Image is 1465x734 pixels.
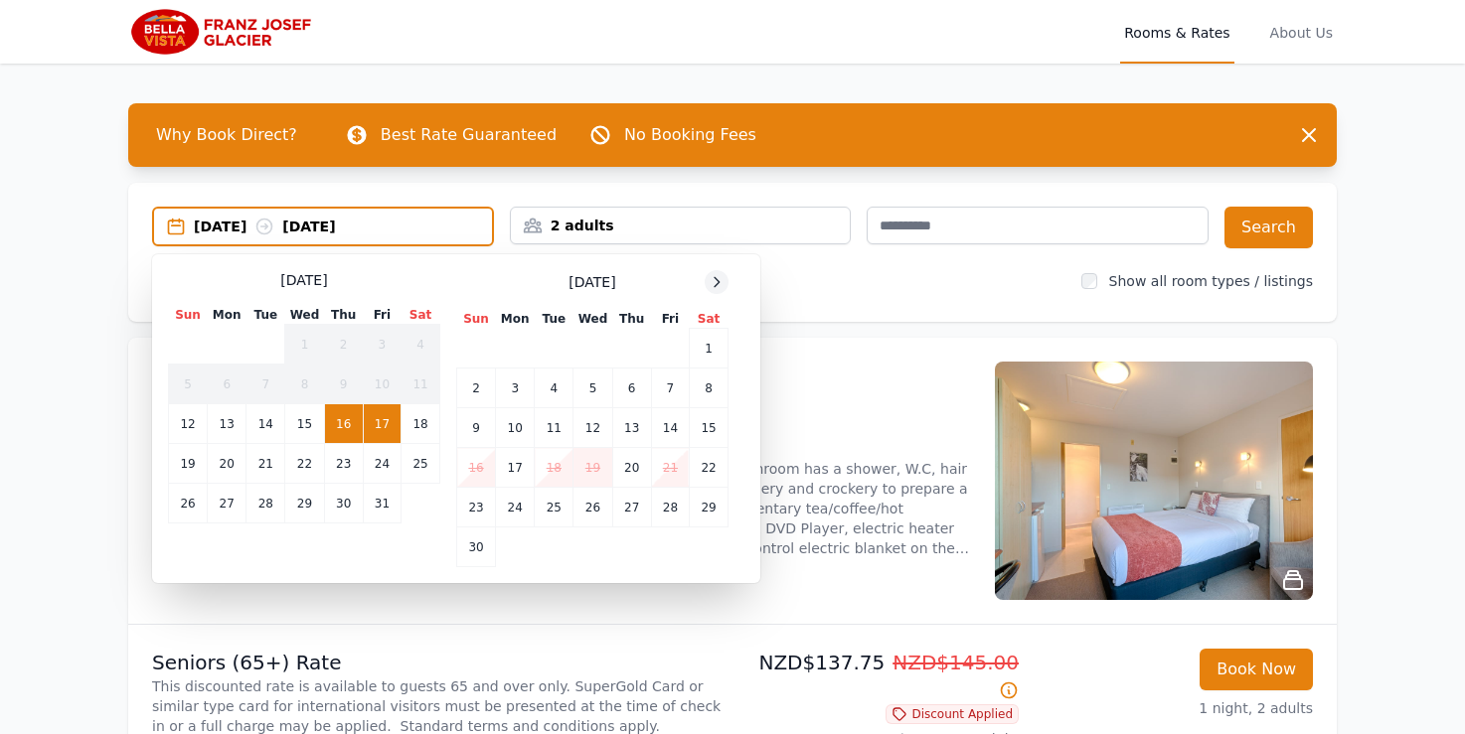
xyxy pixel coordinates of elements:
td: 12 [573,408,612,448]
td: 23 [324,444,363,484]
td: 4 [402,325,440,365]
span: Discount Applied [886,704,1019,724]
td: 26 [573,488,612,527]
td: 11 [402,365,440,404]
th: Tue [535,310,573,329]
td: 20 [208,444,246,484]
td: 8 [690,368,729,408]
p: Best Rate Guaranteed [381,123,557,147]
th: Fri [651,310,689,329]
th: Fri [363,306,401,325]
td: 12 [169,404,208,444]
td: 16 [457,448,496,488]
th: Tue [246,306,285,325]
td: 22 [690,448,729,488]
td: 25 [402,444,440,484]
th: Wed [285,306,324,325]
th: Thu [612,310,651,329]
div: 2 adults [511,216,851,235]
td: 24 [496,488,535,527]
td: 26 [169,484,208,523]
td: 3 [496,368,535,408]
td: 3 [363,325,401,365]
th: Sat [402,306,440,325]
label: Show all room types / listings [1109,273,1313,289]
td: 1 [285,325,324,365]
td: 8 [285,365,324,404]
p: Seniors (65+) Rate [152,649,725,676]
th: Sat [690,310,729,329]
td: 29 [285,484,324,523]
td: 17 [363,404,401,444]
td: 27 [612,488,651,527]
td: 29 [690,488,729,527]
td: 23 [457,488,496,527]
td: 27 [208,484,246,523]
td: 19 [169,444,208,484]
td: 5 [169,365,208,404]
td: 28 [246,484,285,523]
td: 13 [208,404,246,444]
td: 7 [246,365,285,404]
td: 13 [612,408,651,448]
th: Sun [457,310,496,329]
span: NZD$145.00 [893,651,1019,674]
img: Bella Vista Franz Josef Glacier [128,8,320,56]
td: 22 [285,444,324,484]
th: Sun [169,306,208,325]
td: 10 [363,365,401,404]
td: 6 [208,365,246,404]
td: 30 [457,527,496,567]
td: 28 [651,488,689,527]
td: 2 [457,368,496,408]
button: Book Now [1200,649,1313,690]
td: 1 [690,329,729,368]
div: [DATE] [DATE] [194,217,492,236]
td: 15 [285,404,324,444]
td: 24 [363,444,401,484]
th: Mon [208,306,246,325]
span: Why Book Direct? [140,115,313,155]
td: 25 [535,488,573,527]
td: 30 [324,484,363,523]
td: 4 [535,368,573,408]
td: 21 [651,448,689,488]
td: 6 [612,368,651,408]
td: 2 [324,325,363,365]
span: [DATE] [569,272,615,292]
td: 14 [651,408,689,448]
td: 14 [246,404,285,444]
td: 17 [496,448,535,488]
td: 19 [573,448,612,488]
td: 16 [324,404,363,444]
td: 9 [324,365,363,404]
th: Mon [496,310,535,329]
td: 10 [496,408,535,448]
td: 15 [690,408,729,448]
p: No Booking Fees [624,123,756,147]
td: 5 [573,368,612,408]
td: 21 [246,444,285,484]
span: [DATE] [280,270,327,290]
button: Search [1224,207,1313,248]
td: 11 [535,408,573,448]
td: 18 [535,448,573,488]
td: 18 [402,404,440,444]
p: NZD$137.75 [740,649,1019,704]
th: Wed [573,310,612,329]
td: 31 [363,484,401,523]
th: Thu [324,306,363,325]
td: 20 [612,448,651,488]
p: 1 night, 2 adults [1035,698,1313,718]
td: 9 [457,408,496,448]
td: 7 [651,368,689,408]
